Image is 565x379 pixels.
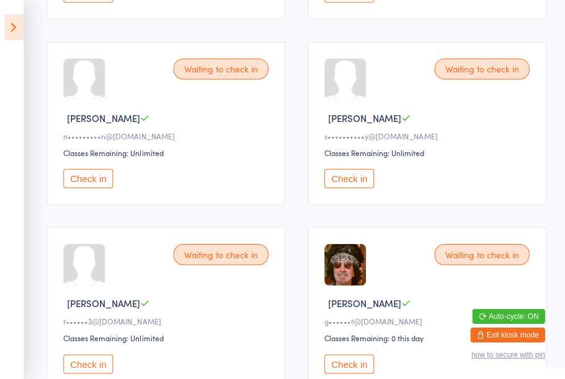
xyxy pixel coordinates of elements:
button: Check in [64,354,113,373]
div: Classes Remaining: Unlimited [324,147,533,157]
div: t••••••3@[DOMAIN_NAME] [64,315,272,326]
div: Classes Remaining: 0 this day [324,332,533,342]
div: Waiting to check in [174,243,269,264]
span: [PERSON_NAME] [68,296,141,309]
div: Waiting to check in [434,58,529,79]
div: Waiting to check in [434,243,529,264]
div: Classes Remaining: Unlimited [64,147,272,157]
button: how to secure with pin [471,350,545,359]
span: [PERSON_NAME] [68,111,141,124]
div: s••••••••••y@[DOMAIN_NAME] [324,130,533,141]
img: image1755005035.png [324,243,366,285]
button: Check in [64,168,113,188]
button: Exit kiosk mode [470,327,545,342]
button: Auto-cycle: ON [472,308,545,323]
div: Classes Remaining: Unlimited [64,332,272,342]
div: Waiting to check in [174,58,269,79]
span: [PERSON_NAME] [328,296,401,309]
div: n•••••••••n@[DOMAIN_NAME] [64,130,272,141]
div: g••••••t@[DOMAIN_NAME] [324,315,533,326]
button: Check in [324,168,374,188]
span: [PERSON_NAME] [328,111,401,124]
button: Check in [324,354,374,373]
